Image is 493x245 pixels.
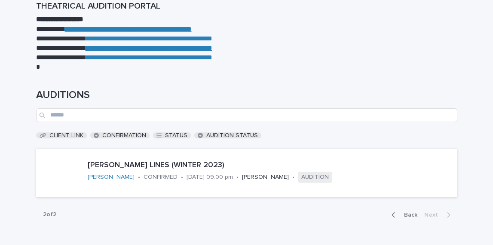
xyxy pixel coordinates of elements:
[36,1,457,11] h1: THEATRICAL AUDITION PORTAL
[385,211,421,219] button: Back
[36,149,457,197] a: [PERSON_NAME] LINES (WINTER 2023)[PERSON_NAME] •CONFIRMED•[DATE] 09:00 pm•[PERSON_NAME]•AUDITION
[36,204,63,225] p: 2 of 2
[153,132,191,138] button: STATUS
[36,132,87,138] button: CLIENT LINK
[181,174,183,181] p: •
[292,174,294,181] p: •
[90,132,150,138] button: CONFIRMATION
[49,132,83,138] div: CLIENT LINK
[206,132,258,138] div: AUDITION STATUS
[421,211,457,219] button: Next
[165,132,187,138] div: STATUS
[88,174,135,181] a: [PERSON_NAME]
[36,108,457,122] input: Search
[194,132,261,138] button: AUDITION STATUS
[144,174,178,181] p: CONFIRMED
[424,212,443,218] span: Next
[138,174,140,181] p: •
[36,89,457,101] h1: AUDITIONS
[102,132,146,138] div: CONFIRMATION
[88,161,454,170] p: [PERSON_NAME] LINES (WINTER 2023)
[298,172,332,183] span: AUDITION
[187,174,233,181] p: [DATE] 09:00 pm
[399,212,417,218] span: Back
[242,174,289,181] p: [PERSON_NAME]
[236,174,239,181] p: •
